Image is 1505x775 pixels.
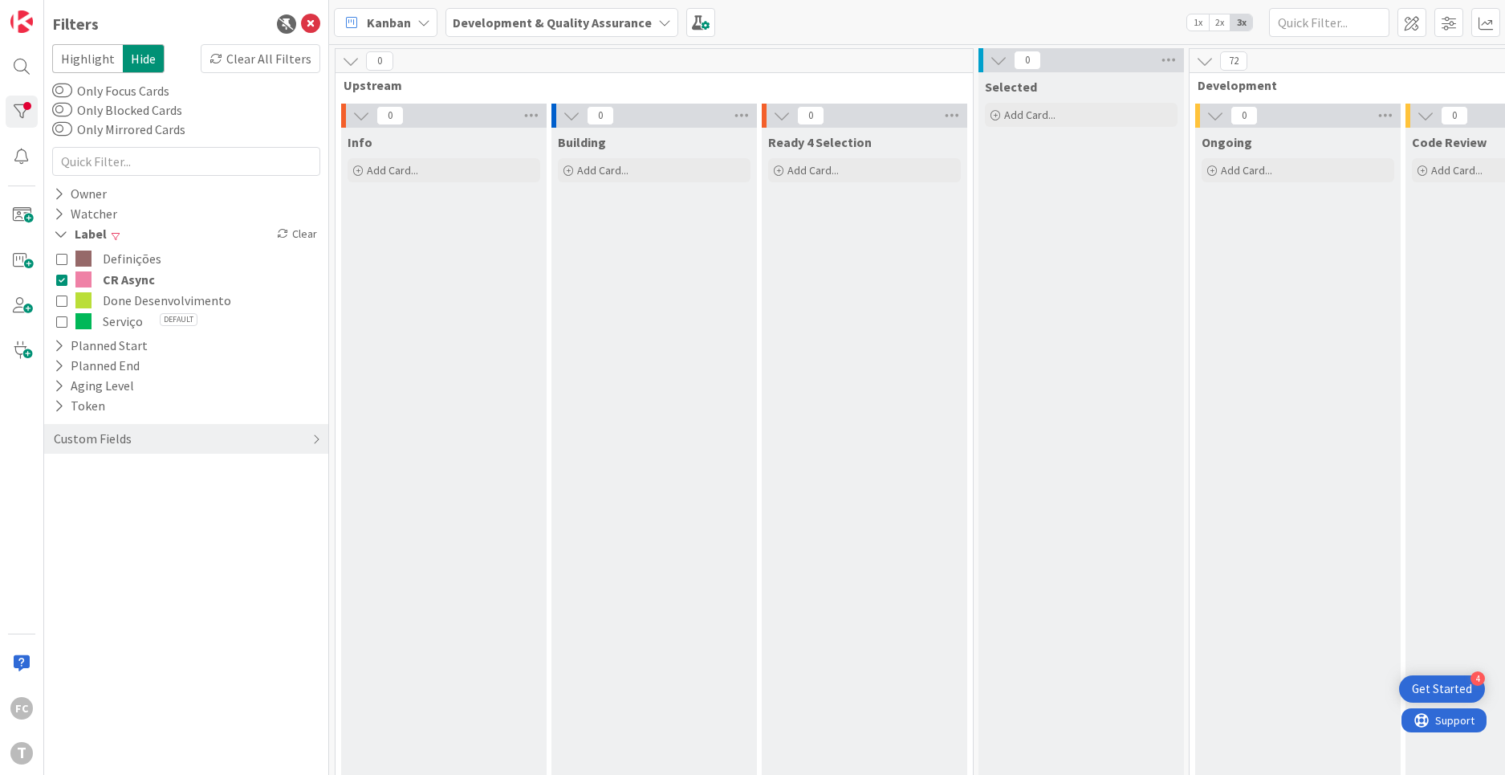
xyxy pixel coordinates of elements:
[587,106,614,125] span: 0
[123,44,165,73] span: Hide
[160,313,197,326] span: Default
[367,163,418,177] span: Add Card...
[52,356,141,376] div: Planned End
[1230,106,1258,125] span: 0
[103,311,143,332] span: Serviço
[1221,163,1272,177] span: Add Card...
[1269,8,1389,37] input: Quick Filter...
[56,311,316,332] button: ServiçoDefault
[52,184,108,204] div: Owner
[1202,134,1252,150] span: Ongoing
[56,290,316,311] button: Done Desenvolvimento
[52,147,320,176] input: Quick Filter...
[376,106,404,125] span: 0
[52,12,99,36] div: Filters
[577,163,628,177] span: Add Card...
[52,376,136,396] div: Aging Level
[558,134,606,150] span: Building
[52,396,107,416] div: Token
[56,248,316,269] button: Definições
[10,742,33,765] div: T
[103,248,161,269] span: Definições
[52,102,72,118] button: Only Blocked Cards
[52,120,185,139] label: Only Mirrored Cards
[52,44,123,73] span: Highlight
[52,429,133,449] div: Custom Fields
[1412,134,1487,150] span: Code Review
[103,269,155,290] span: CR Async
[56,269,316,290] button: CR Async
[348,134,372,150] span: Info
[52,224,108,244] div: Label
[453,14,652,31] b: Development & Quality Assurance
[797,106,824,125] span: 0
[10,10,33,33] img: Visit kanbanzone.com
[1412,681,1472,697] div: Get Started
[344,77,953,93] span: Upstream
[52,336,149,356] div: Planned Start
[52,100,182,120] label: Only Blocked Cards
[1230,14,1252,31] span: 3x
[1441,106,1468,125] span: 0
[10,697,33,720] div: FC
[1431,163,1483,177] span: Add Card...
[985,79,1037,95] span: Selected
[787,163,839,177] span: Add Card...
[52,81,169,100] label: Only Focus Cards
[103,290,231,311] span: Done Desenvolvimento
[1220,51,1247,71] span: 72
[1470,671,1485,686] div: 4
[1014,51,1041,70] span: 0
[367,13,411,32] span: Kanban
[52,204,119,224] div: Watcher
[1209,14,1230,31] span: 2x
[366,51,393,71] span: 0
[1004,108,1056,122] span: Add Card...
[1399,675,1485,703] div: Open Get Started checklist, remaining modules: 4
[52,83,72,99] button: Only Focus Cards
[768,134,872,150] span: Ready 4 Selection
[52,121,72,137] button: Only Mirrored Cards
[201,44,320,73] div: Clear All Filters
[1187,14,1209,31] span: 1x
[34,2,73,22] span: Support
[274,224,320,244] div: Clear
